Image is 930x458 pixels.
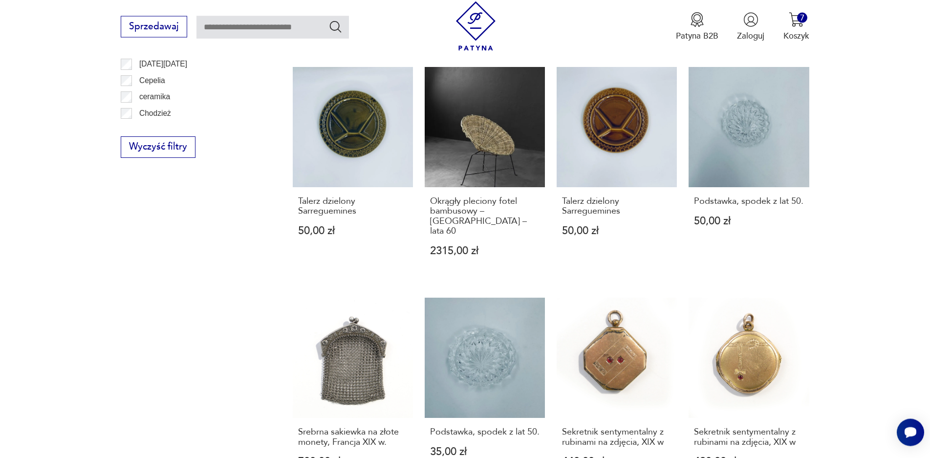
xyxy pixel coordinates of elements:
[430,447,540,457] p: 35,00 zł
[121,136,195,158] button: Wyczyść filtry
[694,196,804,206] h3: Podstawka, spodek z lat 50.
[737,30,764,42] p: Zaloguj
[676,12,718,42] button: Patyna B2B
[557,67,677,279] a: Talerz dzielony SarregueminesTalerz dzielony Sarreguemines50,00 zł
[689,67,809,279] a: Podstawka, spodek z lat 50.Podstawka, spodek z lat 50.50,00 zł
[690,12,705,27] img: Ikona medalu
[139,58,187,70] p: [DATE][DATE]
[562,196,672,217] h3: Talerz dzielony Sarreguemines
[783,30,809,42] p: Koszyk
[121,23,187,31] a: Sprzedawaj
[139,107,171,120] p: Chodzież
[298,427,408,447] h3: Srebrna sakiewka na złote monety, Francja XIX w.
[139,124,169,136] p: Ćmielów
[789,12,804,27] img: Ikona koszyka
[139,74,165,87] p: Cepelia
[562,427,672,447] h3: Sekretnik sentymentalny z rubinami na zdjęcia, XIX w
[676,30,718,42] p: Patyna B2B
[694,427,804,447] h3: Sekretnik sentymentalny z rubinami na zdjęcia, XIX w
[676,12,718,42] a: Ikona medaluPatyna B2B
[293,67,413,279] a: Talerz dzielony SarregueminesTalerz dzielony Sarreguemines50,00 zł
[328,20,343,34] button: Szukaj
[139,90,170,103] p: ceramika
[298,196,408,217] h3: Talerz dzielony Sarreguemines
[897,419,924,446] iframe: Smartsupp widget button
[694,216,804,226] p: 50,00 zł
[430,246,540,256] p: 2315,00 zł
[737,12,764,42] button: Zaloguj
[430,196,540,237] h3: Okrągły pleciony fotel bambusowy – [GEOGRAPHIC_DATA] – lata 60
[783,12,809,42] button: 7Koszyk
[121,16,187,38] button: Sprzedawaj
[425,67,545,279] a: Okrągły pleciony fotel bambusowy – Niemcy – lata 60Okrągły pleciony fotel bambusowy – [GEOGRAPHIC...
[430,427,540,437] h3: Podstawka, spodek z lat 50.
[743,12,758,27] img: Ikonka użytkownika
[298,226,408,236] p: 50,00 zł
[797,13,807,23] div: 7
[562,226,672,236] p: 50,00 zł
[451,1,500,51] img: Patyna - sklep z meblami i dekoracjami vintage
